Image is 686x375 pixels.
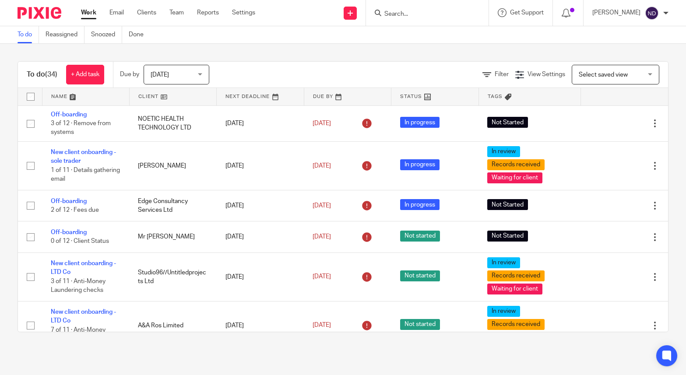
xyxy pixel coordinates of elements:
[487,117,528,128] span: Not Started
[645,6,659,20] img: svg%3E
[487,172,542,183] span: Waiting for client
[51,112,87,118] a: Off-boarding
[400,159,440,170] span: In progress
[27,70,57,79] h1: To do
[487,199,528,210] span: Not Started
[51,327,106,342] span: 7 of 11 · Anti-Money Laundering checks
[313,274,331,280] span: [DATE]
[129,301,216,350] td: A&A Ros Limited
[46,26,84,43] a: Reassigned
[487,146,520,157] span: In review
[51,238,109,245] span: 0 of 12 · Client Status
[217,252,304,301] td: [DATE]
[51,120,111,136] span: 3 of 12 · Remove from systems
[313,322,331,329] span: [DATE]
[129,26,150,43] a: Done
[579,72,628,78] span: Select saved view
[313,120,331,126] span: [DATE]
[488,94,503,99] span: Tags
[18,26,39,43] a: To do
[217,301,304,350] td: [DATE]
[129,252,216,301] td: Studio96//Untitledprojects Ltd
[129,141,216,190] td: [PERSON_NAME]
[217,190,304,221] td: [DATE]
[18,7,61,19] img: Pixie
[51,309,116,324] a: New client onboarding - LTD Co
[66,65,104,84] a: + Add task
[129,190,216,221] td: Edge Consultancy Services Ltd
[400,231,440,242] span: Not started
[129,221,216,252] td: Mr [PERSON_NAME]
[120,70,139,79] p: Due by
[528,71,565,77] span: View Settings
[109,8,124,17] a: Email
[137,8,156,17] a: Clients
[487,306,520,317] span: In review
[400,270,440,281] span: Not started
[487,159,545,170] span: Records received
[169,8,184,17] a: Team
[487,319,545,330] span: Records received
[400,319,440,330] span: Not started
[313,234,331,240] span: [DATE]
[217,105,304,141] td: [DATE]
[51,278,106,294] span: 3 of 11 · Anti-Money Laundering checks
[51,167,120,182] span: 1 of 11 · Details gathering email
[217,221,304,252] td: [DATE]
[487,284,542,294] span: Waiting for client
[129,105,216,141] td: NOETIC HEALTH TECHNOLOGY LTD
[51,149,116,164] a: New client onboarding - sole trader
[400,117,440,128] span: In progress
[217,141,304,190] td: [DATE]
[313,163,331,169] span: [DATE]
[510,10,544,16] span: Get Support
[313,203,331,209] span: [DATE]
[495,71,509,77] span: Filter
[487,257,520,268] span: In review
[151,72,169,78] span: [DATE]
[197,8,219,17] a: Reports
[81,8,96,17] a: Work
[51,207,99,213] span: 2 of 12 · Fees due
[487,270,545,281] span: Records received
[45,71,57,78] span: (34)
[232,8,255,17] a: Settings
[51,260,116,275] a: New client onboarding - LTD Co
[91,26,122,43] a: Snoozed
[51,198,87,204] a: Off-boarding
[383,11,462,18] input: Search
[51,229,87,235] a: Off-boarding
[592,8,640,17] p: [PERSON_NAME]
[400,199,440,210] span: In progress
[487,231,528,242] span: Not Started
